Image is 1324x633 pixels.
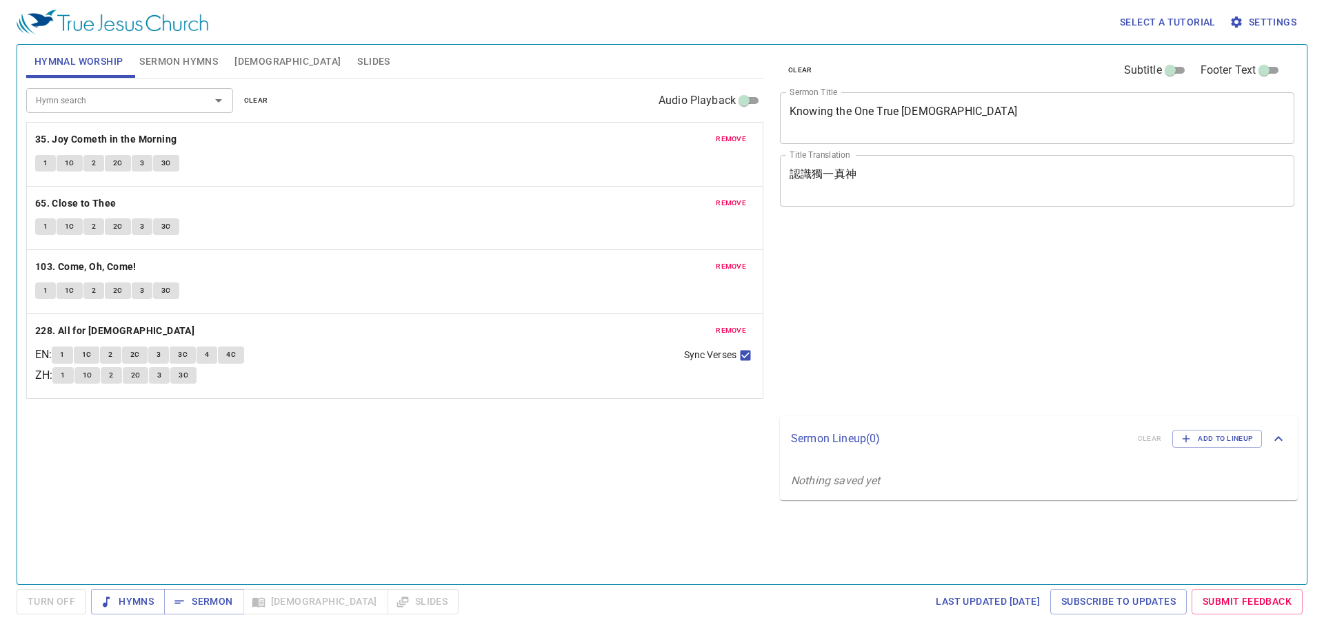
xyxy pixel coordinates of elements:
button: remove [708,131,754,147]
span: 2 [92,157,96,169]
button: 1 [35,218,56,235]
p: EN : [35,346,52,363]
button: Open [209,91,228,110]
button: remove [708,258,754,275]
span: 3C [161,220,171,233]
span: remove [716,260,746,273]
span: 1C [83,369,92,382]
span: 3 [157,369,161,382]
span: 2C [131,369,141,382]
p: Sermon Lineup ( 0 ) [791,430,1127,447]
span: [DEMOGRAPHIC_DATA] [234,53,341,70]
button: Select a tutorial [1114,10,1221,35]
button: 3 [132,218,152,235]
button: 1 [52,346,72,363]
span: 2 [109,369,113,382]
button: 103. Come, Oh, Come! [35,258,139,276]
span: 2C [113,220,123,233]
textarea: Knowing the One True [DEMOGRAPHIC_DATA] [790,105,1285,131]
a: Submit Feedback [1192,589,1303,614]
span: 2C [113,157,123,169]
button: 3C [170,346,196,363]
span: 2C [130,349,140,361]
button: 4C [218,346,244,363]
button: Hymns [91,589,165,614]
b: 35. Joy Cometh in the Morning [35,131,177,148]
button: remove [708,322,754,339]
span: 1 [43,284,48,297]
span: Add to Lineup [1181,433,1253,445]
span: 3 [157,349,161,361]
iframe: from-child [774,221,1193,411]
span: 1 [43,157,48,169]
span: 3C [179,369,188,382]
button: 1 [52,367,73,384]
button: 2 [83,282,104,299]
button: 2 [101,367,121,384]
span: Hymns [102,593,154,610]
button: 2C [105,155,131,172]
button: 2 [100,346,121,363]
a: Last updated [DATE] [930,589,1045,614]
button: 1 [35,155,56,172]
span: 3C [161,284,171,297]
img: True Jesus Church [17,10,208,34]
button: 2C [123,367,149,384]
span: Sermon Hymns [139,53,218,70]
button: 3C [153,155,179,172]
span: 1 [43,220,48,233]
b: 103. Come, Oh, Come! [35,258,137,276]
span: 2C [113,284,123,297]
span: Footer Text [1201,62,1256,79]
span: clear [788,64,812,76]
span: Submit Feedback [1203,593,1292,610]
span: 3C [161,157,171,169]
span: 1 [61,369,65,382]
span: 3C [178,349,188,361]
span: 4C [226,349,236,361]
button: Sermon [164,589,243,614]
span: 3 [140,220,144,233]
textarea: 認識獨一真神 [790,167,1285,194]
button: 1 [35,282,56,299]
span: remove [716,197,746,209]
button: 35. Joy Cometh in the Morning [35,131,179,148]
span: 1C [65,157,74,169]
div: Sermon Lineup(0)clearAdd to Lineup [780,416,1298,461]
span: remove [716,133,746,145]
span: Hymnal Worship [34,53,123,70]
button: 1C [74,367,101,384]
button: remove [708,195,754,211]
span: 2 [92,284,96,297]
button: 3C [153,218,179,235]
span: 3 [140,157,144,169]
button: 4 [197,346,217,363]
span: Subtitle [1124,62,1162,79]
button: Settings [1227,10,1302,35]
span: Audio Playback [659,92,736,109]
button: 3 [132,155,152,172]
button: 228. All for [DEMOGRAPHIC_DATA] [35,322,197,340]
span: 4 [205,349,209,361]
button: 2C [105,282,131,299]
span: 2 [92,220,96,233]
button: 3 [149,367,170,384]
span: remove [716,324,746,337]
button: 1C [57,155,83,172]
button: 2 [83,218,104,235]
button: Add to Lineup [1172,430,1262,448]
span: 1C [82,349,92,361]
span: Sermon [175,593,232,610]
button: 3C [153,282,179,299]
button: 1C [57,282,83,299]
button: 65. Close to Thee [35,195,119,212]
button: 1C [74,346,100,363]
span: 2 [108,349,112,361]
button: 2 [83,155,104,172]
span: 1 [60,349,64,361]
span: Slides [357,53,390,70]
span: clear [244,94,268,107]
a: Subscribe to Updates [1050,589,1187,614]
button: clear [236,92,277,109]
button: 3 [148,346,169,363]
